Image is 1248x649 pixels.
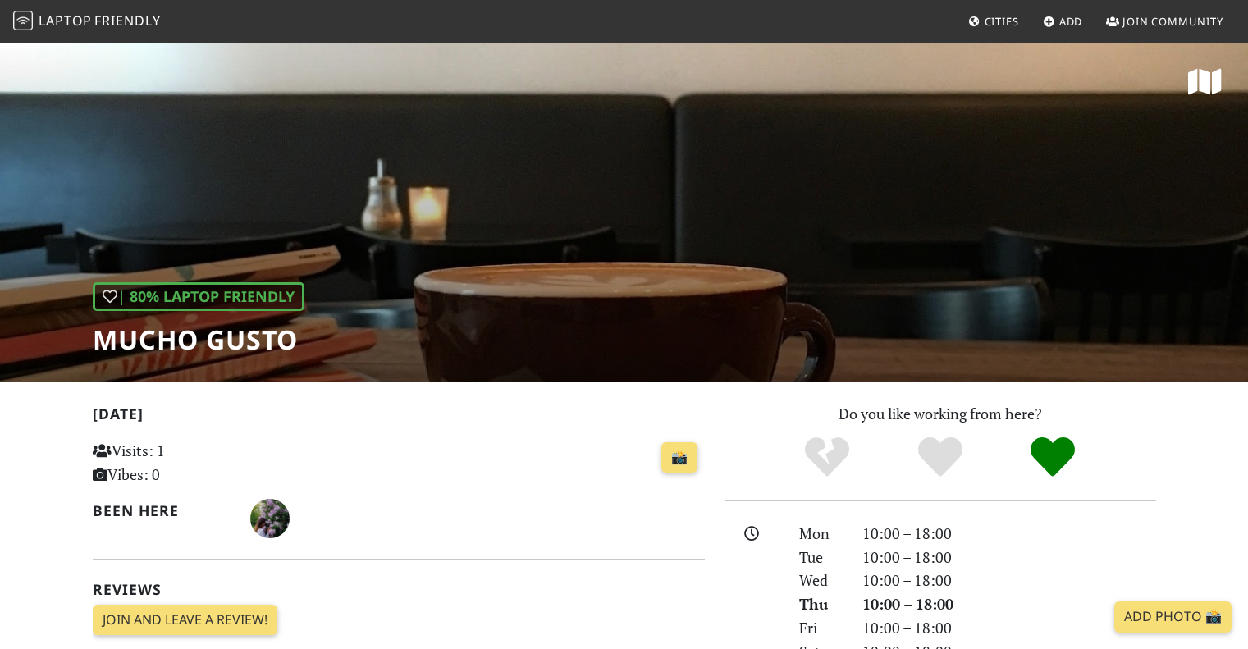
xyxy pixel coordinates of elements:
[1099,7,1230,36] a: Join Community
[94,11,160,30] span: Friendly
[93,581,705,598] h2: Reviews
[996,435,1109,480] div: Definitely!
[985,14,1019,29] span: Cities
[853,522,1166,546] div: 10:00 – 18:00
[962,7,1026,36] a: Cities
[661,442,697,473] a: 📸
[853,546,1166,569] div: 10:00 – 18:00
[1059,14,1083,29] span: Add
[853,592,1166,616] div: 10:00 – 18:00
[93,439,284,487] p: Visits: 1 Vibes: 0
[13,7,161,36] a: LaptopFriendly LaptopFriendly
[1122,14,1223,29] span: Join Community
[789,522,852,546] div: Mon
[250,499,290,538] img: 1874-olesia.jpg
[789,592,852,616] div: Thu
[250,507,290,527] span: Olesia Nikulina
[1036,7,1090,36] a: Add
[39,11,92,30] span: Laptop
[770,435,884,480] div: No
[789,616,852,640] div: Fri
[93,502,231,519] h2: Been here
[853,616,1166,640] div: 10:00 – 18:00
[884,435,997,480] div: Yes
[789,569,852,592] div: Wed
[93,324,304,355] h1: Mucho Gusto
[725,402,1156,426] p: Do you like working from here?
[93,282,304,311] div: | 80% Laptop Friendly
[13,11,33,30] img: LaptopFriendly
[853,569,1166,592] div: 10:00 – 18:00
[93,605,277,636] a: Join and leave a review!
[93,405,705,429] h2: [DATE]
[789,546,852,569] div: Tue
[1114,601,1232,633] a: Add Photo 📸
